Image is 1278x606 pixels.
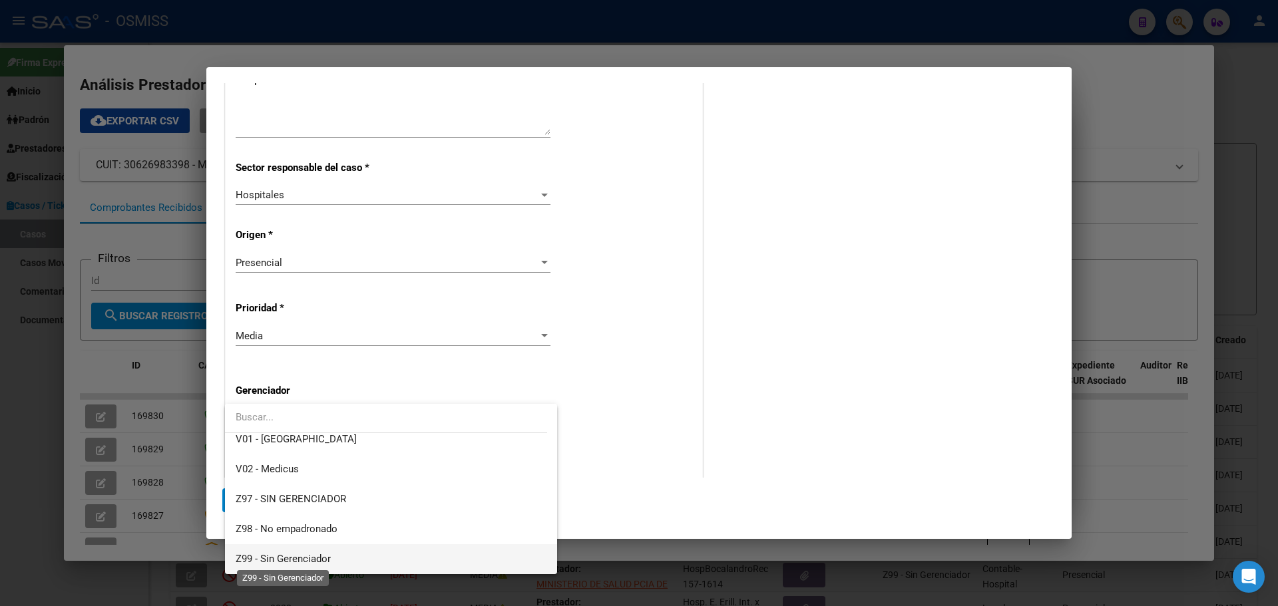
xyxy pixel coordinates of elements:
[236,553,331,565] span: Z99 - Sin Gerenciador
[236,433,357,445] span: V01 - [GEOGRAPHIC_DATA]
[236,463,299,475] span: V02 - Medicus
[236,493,346,505] span: Z97 - SIN GERENCIADOR
[1233,561,1265,593] div: Open Intercom Messenger
[236,523,337,535] span: Z98 - No empadronado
